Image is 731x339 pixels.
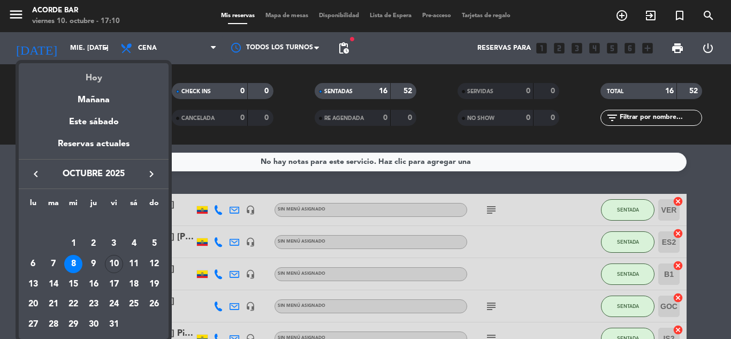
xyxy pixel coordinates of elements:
[125,275,143,293] div: 18
[19,63,169,85] div: Hoy
[85,296,103,314] div: 23
[26,167,45,181] button: keyboard_arrow_left
[124,295,144,315] td: 25 de octubre de 2025
[24,275,42,293] div: 13
[105,255,123,273] div: 10
[124,274,144,295] td: 18 de octubre de 2025
[104,234,124,254] td: 3 de octubre de 2025
[63,314,83,335] td: 29 de octubre de 2025
[44,315,63,334] div: 28
[44,255,63,273] div: 7
[63,295,83,315] td: 22 de octubre de 2025
[124,254,144,274] td: 11 de octubre de 2025
[104,314,124,335] td: 31 de octubre de 2025
[144,274,164,295] td: 19 de octubre de 2025
[144,254,164,274] td: 12 de octubre de 2025
[23,295,43,315] td: 20 de octubre de 2025
[64,235,82,253] div: 1
[23,254,43,274] td: 6 de octubre de 2025
[124,234,144,254] td: 4 de octubre de 2025
[45,167,142,181] span: octubre 2025
[63,274,83,295] td: 15 de octubre de 2025
[64,275,82,293] div: 15
[145,168,158,180] i: keyboard_arrow_right
[83,295,104,315] td: 23 de octubre de 2025
[19,85,169,107] div: Mañana
[104,254,124,274] td: 10 de octubre de 2025
[83,254,104,274] td: 9 de octubre de 2025
[63,254,83,274] td: 8 de octubre de 2025
[29,168,42,180] i: keyboard_arrow_left
[23,214,164,234] td: OCT.
[145,275,163,293] div: 19
[24,255,42,273] div: 6
[144,197,164,214] th: domingo
[83,274,104,295] td: 16 de octubre de 2025
[145,235,163,253] div: 5
[63,197,83,214] th: miércoles
[85,315,103,334] div: 30
[44,275,63,293] div: 14
[142,167,161,181] button: keyboard_arrow_right
[104,295,124,315] td: 24 de octubre de 2025
[144,295,164,315] td: 26 de octubre de 2025
[104,197,124,214] th: viernes
[24,296,42,314] div: 20
[125,255,143,273] div: 11
[43,314,64,335] td: 28 de octubre de 2025
[23,314,43,335] td: 27 de octubre de 2025
[104,274,124,295] td: 17 de octubre de 2025
[85,275,103,293] div: 16
[43,274,64,295] td: 14 de octubre de 2025
[105,235,123,253] div: 3
[125,235,143,253] div: 4
[64,255,82,273] div: 8
[44,296,63,314] div: 21
[105,315,123,334] div: 31
[83,314,104,335] td: 30 de octubre de 2025
[144,234,164,254] td: 5 de octubre de 2025
[124,197,144,214] th: sábado
[63,234,83,254] td: 1 de octubre de 2025
[83,197,104,214] th: jueves
[64,296,82,314] div: 22
[85,235,103,253] div: 2
[145,296,163,314] div: 26
[83,234,104,254] td: 2 de octubre de 2025
[24,315,42,334] div: 27
[145,255,163,273] div: 12
[125,296,143,314] div: 25
[105,275,123,293] div: 17
[23,197,43,214] th: lunes
[19,107,169,137] div: Este sábado
[64,315,82,334] div: 29
[43,254,64,274] td: 7 de octubre de 2025
[85,255,103,273] div: 9
[23,274,43,295] td: 13 de octubre de 2025
[105,296,123,314] div: 24
[43,197,64,214] th: martes
[19,137,169,159] div: Reservas actuales
[43,295,64,315] td: 21 de octubre de 2025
